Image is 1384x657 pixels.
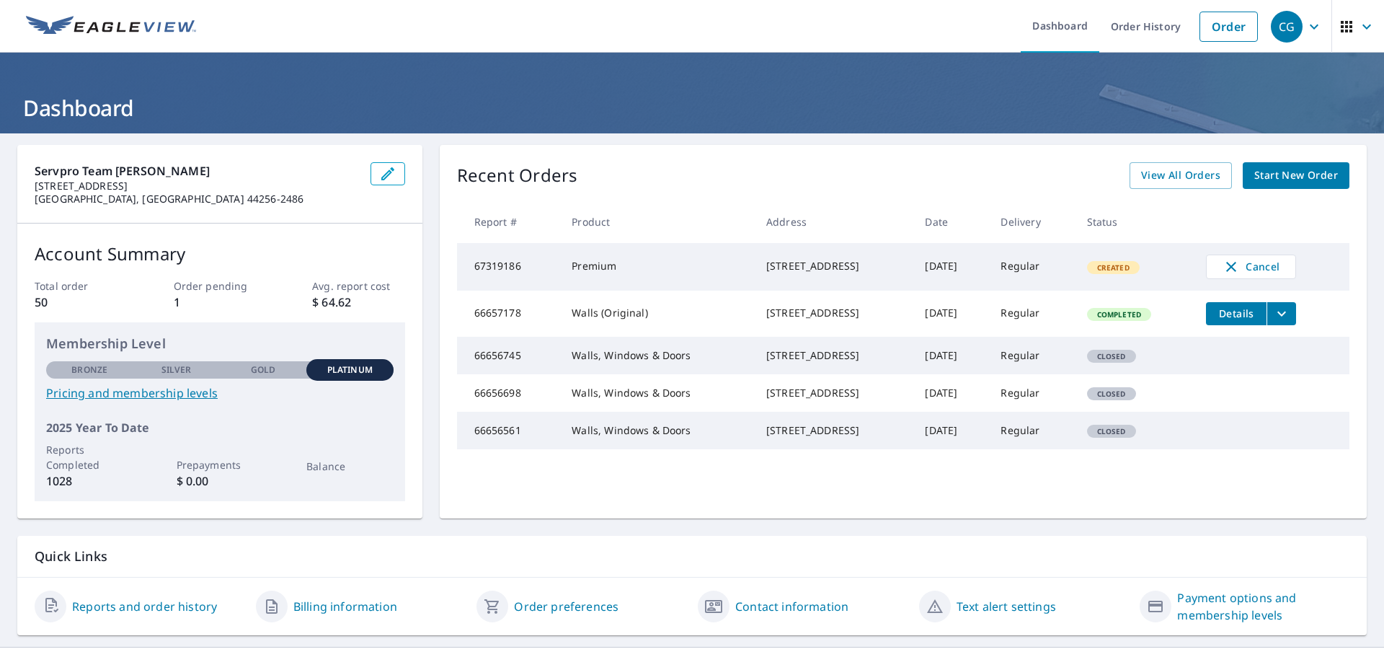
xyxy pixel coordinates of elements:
[46,384,394,402] a: Pricing and membership levels
[1215,307,1258,320] span: Details
[989,243,1075,291] td: Regular
[989,412,1075,449] td: Regular
[457,162,578,189] p: Recent Orders
[913,412,989,449] td: [DATE]
[1254,167,1338,185] span: Start New Order
[735,598,848,615] a: Contact information
[177,457,263,472] p: Prepayments
[514,598,618,615] a: Order preferences
[457,374,561,412] td: 66656698
[560,374,755,412] td: Walls, Windows & Doors
[1199,12,1258,42] a: Order
[457,200,561,243] th: Report #
[1141,167,1220,185] span: View All Orders
[1243,162,1349,189] a: Start New Order
[913,374,989,412] td: [DATE]
[26,16,196,38] img: EV Logo
[913,291,989,337] td: [DATE]
[46,334,394,353] p: Membership Level
[1177,589,1349,624] a: Payment options and membership levels
[312,278,404,294] p: Avg. report cost
[1130,162,1232,189] a: View All Orders
[560,200,755,243] th: Product
[913,200,989,243] th: Date
[766,306,902,320] div: [STREET_ADDRESS]
[1206,302,1267,325] button: detailsBtn-66657178
[72,598,217,615] a: Reports and order history
[989,291,1075,337] td: Regular
[177,472,263,490] p: $ 0.00
[989,337,1075,374] td: Regular
[1088,351,1135,361] span: Closed
[306,459,393,474] p: Balance
[35,241,405,267] p: Account Summary
[457,291,561,337] td: 66657178
[560,412,755,449] td: Walls, Windows & Doors
[913,337,989,374] td: [DATE]
[161,363,192,376] p: Silver
[457,337,561,374] td: 66656745
[457,243,561,291] td: 67319186
[755,200,914,243] th: Address
[1271,11,1303,43] div: CG
[46,472,133,490] p: 1028
[989,200,1075,243] th: Delivery
[1088,389,1135,399] span: Closed
[766,259,902,273] div: [STREET_ADDRESS]
[35,547,1349,565] p: Quick Links
[1088,426,1135,436] span: Closed
[1221,258,1281,275] span: Cancel
[35,294,127,311] p: 50
[327,363,373,376] p: Platinum
[766,423,902,438] div: [STREET_ADDRESS]
[957,598,1056,615] a: Text alert settings
[766,348,902,363] div: [STREET_ADDRESS]
[1075,200,1195,243] th: Status
[35,278,127,294] p: Total order
[1206,255,1296,279] button: Cancel
[913,243,989,291] td: [DATE]
[46,442,133,472] p: Reports Completed
[560,337,755,374] td: Walls, Windows & Doors
[1088,309,1150,319] span: Completed
[1267,302,1296,325] button: filesDropdownBtn-66657178
[174,294,266,311] p: 1
[989,374,1075,412] td: Regular
[35,180,359,193] p: [STREET_ADDRESS]
[251,363,275,376] p: Gold
[560,291,755,337] td: Walls (Original)
[293,598,397,615] a: Billing information
[1088,263,1138,273] span: Created
[560,243,755,291] td: Premium
[457,412,561,449] td: 66656561
[174,278,266,294] p: Order pending
[46,419,394,436] p: 2025 Year To Date
[71,363,107,376] p: Bronze
[35,193,359,206] p: [GEOGRAPHIC_DATA], [GEOGRAPHIC_DATA] 44256-2486
[35,162,359,180] p: Servpro Team [PERSON_NAME]
[17,93,1367,123] h1: Dashboard
[766,386,902,400] div: [STREET_ADDRESS]
[312,294,404,311] p: $ 64.62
